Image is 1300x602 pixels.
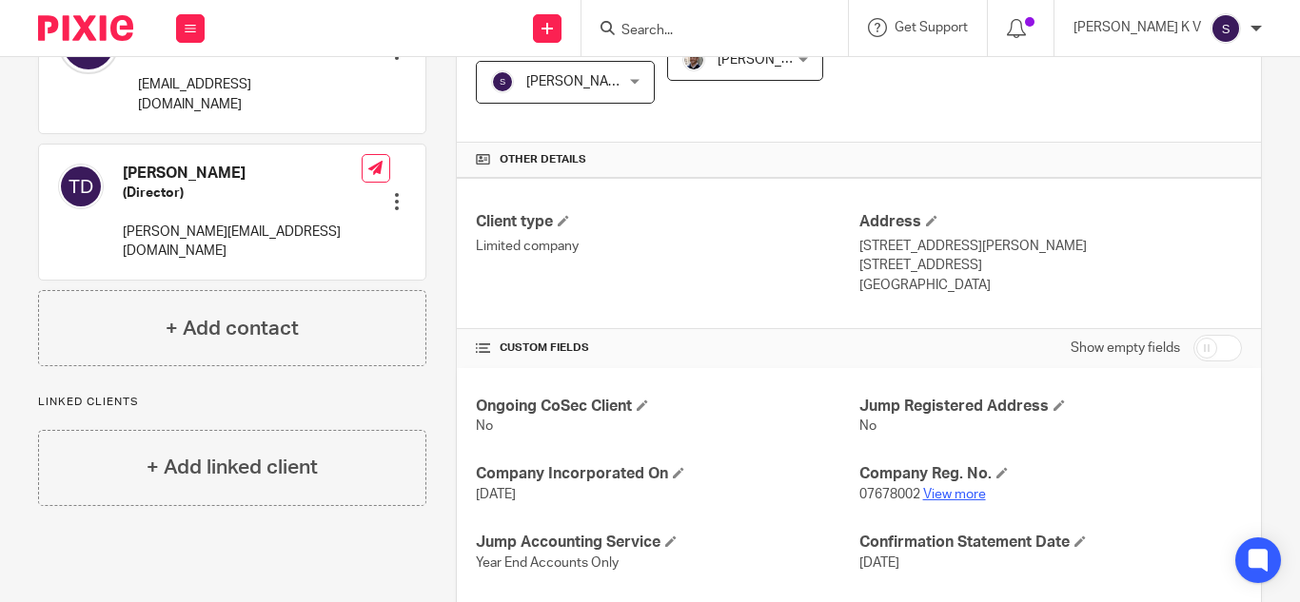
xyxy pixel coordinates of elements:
[1073,18,1201,37] p: [PERSON_NAME] K V
[476,533,858,553] h4: Jump Accounting Service
[718,53,822,67] span: [PERSON_NAME]
[476,419,493,433] span: No
[166,314,299,343] h4: + Add contact
[859,237,1242,256] p: [STREET_ADDRESS][PERSON_NAME]
[38,15,133,41] img: Pixie
[123,184,362,203] h5: (Director)
[859,556,899,570] span: [DATE]
[123,164,362,184] h4: [PERSON_NAME]
[476,464,858,484] h4: Company Incorporated On
[138,75,350,114] p: [EMAIL_ADDRESS][DOMAIN_NAME]
[895,21,968,34] span: Get Support
[476,397,858,417] h4: Ongoing CoSec Client
[859,488,920,501] span: 07678002
[859,276,1242,295] p: [GEOGRAPHIC_DATA]
[923,488,986,501] a: View more
[859,212,1242,232] h4: Address
[682,49,705,71] img: Matt%20Circle.png
[859,464,1242,484] h4: Company Reg. No.
[1211,13,1241,44] img: svg%3E
[476,556,619,570] span: Year End Accounts Only
[58,164,104,209] img: svg%3E
[476,237,858,256] p: Limited company
[476,212,858,232] h4: Client type
[859,419,877,433] span: No
[859,533,1242,553] h4: Confirmation Statement Date
[147,453,318,482] h4: + Add linked client
[38,395,426,410] p: Linked clients
[859,256,1242,275] p: [STREET_ADDRESS]
[491,70,514,93] img: svg%3E
[620,23,791,40] input: Search
[526,75,654,88] span: [PERSON_NAME] K V
[1071,339,1180,358] label: Show empty fields
[476,488,516,501] span: [DATE]
[476,340,858,356] h4: CUSTOM FIELDS
[859,397,1242,417] h4: Jump Registered Address
[123,223,362,262] p: [PERSON_NAME][EMAIL_ADDRESS][DOMAIN_NAME]
[500,152,586,167] span: Other details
